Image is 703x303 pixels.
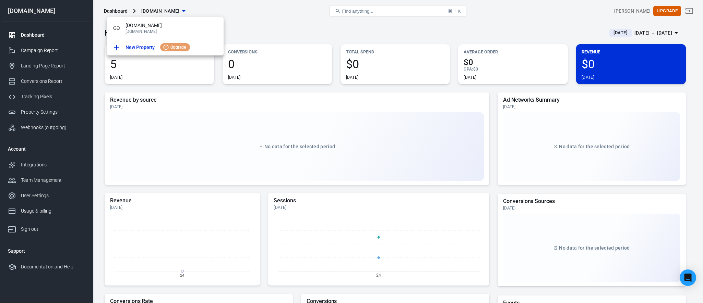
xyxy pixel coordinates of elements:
span: [DOMAIN_NAME] [126,22,218,29]
p: New Property [126,44,155,51]
p: [DOMAIN_NAME] [126,29,218,34]
div: [DOMAIN_NAME][DOMAIN_NAME] [107,17,224,39]
span: Upgrade [168,44,189,50]
div: Open Intercom Messenger [680,269,696,286]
